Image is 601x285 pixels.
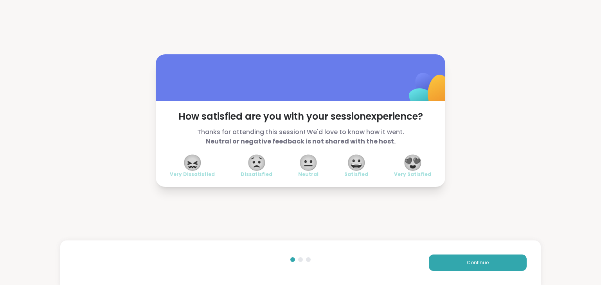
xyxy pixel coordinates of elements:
span: Satisfied [344,171,368,177]
span: Dissatisfied [241,171,272,177]
span: 😐 [299,156,318,170]
button: Continue [429,255,527,271]
span: 😖 [183,156,202,170]
span: Very Satisfied [394,171,431,177]
span: Very Dissatisfied [170,171,215,177]
span: 😟 [247,156,266,170]
span: How satisfied are you with your session experience? [170,110,431,123]
b: Neutral or negative feedback is not shared with the host. [206,137,396,146]
span: Thanks for attending this session! We'd love to know how it went. [170,127,431,146]
span: 😀 [347,156,366,170]
span: Continue [467,259,489,266]
span: 😍 [403,156,423,170]
img: ShareWell Logomark [390,52,468,130]
span: Neutral [298,171,318,177]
